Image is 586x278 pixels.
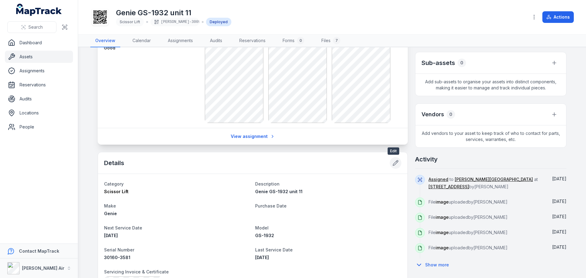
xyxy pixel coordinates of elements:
[5,37,73,49] a: Dashboard
[552,244,566,250] time: 8/14/2025, 10:36:17 AM
[5,79,73,91] a: Reservations
[415,258,453,271] button: Show more
[255,247,293,252] span: Last Service Date
[552,199,566,204] time: 8/14/2025, 10:36:17 AM
[317,34,345,47] a: Files7
[116,8,231,18] h1: Genie GS-1932 unit 11
[255,181,280,186] span: Description
[5,93,73,105] a: Audits
[104,225,142,230] span: Next Service Date
[255,203,287,208] span: Purchase Date
[255,225,269,230] span: Model
[429,177,538,189] span: to at by [PERSON_NAME]
[552,214,566,219] span: [DATE]
[429,245,508,250] span: File uploaded by [PERSON_NAME]
[455,176,533,182] a: [PERSON_NAME][GEOGRAPHIC_DATA]
[421,59,455,67] h2: Sub-assets
[255,189,302,194] span: Genie GS-1932 unit 11
[415,125,566,147] span: Add vendors to your asset to keep track of who to contact for parts, services, warranties, etc.
[104,233,118,238] span: [DATE]
[7,21,56,33] button: Search
[415,155,438,164] h2: Activity
[227,131,279,142] a: View assignment
[542,11,574,23] button: Actions
[104,203,116,208] span: Make
[429,176,448,182] a: Assigned
[5,65,73,77] a: Assignments
[206,18,231,26] div: Deployed
[104,211,117,216] span: Genie
[333,37,340,44] div: 7
[120,20,140,24] span: Scissor Lift
[552,199,566,204] span: [DATE]
[552,214,566,219] time: 8/14/2025, 10:36:17 AM
[28,24,43,30] span: Search
[255,255,269,260] span: [DATE]
[16,4,62,16] a: MapTrack
[552,229,566,234] time: 8/14/2025, 10:36:17 AM
[163,34,198,47] a: Assignments
[429,215,508,220] span: File uploaded by [PERSON_NAME]
[22,265,64,271] strong: [PERSON_NAME] Air
[429,184,469,190] a: [STREET_ADDRESS]
[429,199,508,204] span: File uploaded by [PERSON_NAME]
[255,255,269,260] time: 8/1/2025, 12:00:00 AM
[104,45,115,50] span: Good
[552,176,566,181] span: [DATE]
[278,34,309,47] a: Forms0
[255,233,274,238] span: GS-1932
[104,181,124,186] span: Category
[104,233,118,238] time: 11/1/2025, 12:00:00 AM
[205,34,227,47] a: Audits
[429,230,508,235] span: File uploaded by [PERSON_NAME]
[5,121,73,133] a: People
[421,110,444,119] h3: Vendors
[104,247,134,252] span: Serial Number
[234,34,270,47] a: Reservations
[388,147,399,155] span: Edit
[552,229,566,234] span: [DATE]
[552,176,566,181] time: 8/14/2025, 10:37:27 AM
[104,189,128,194] span: Scissor Lift
[436,199,449,204] span: image
[436,215,449,220] span: image
[150,18,199,26] div: [PERSON_NAME]-3009
[90,34,120,47] a: Overview
[458,59,466,67] div: 0
[19,248,59,254] strong: Contact MapTrack
[104,269,169,274] span: Servicing Invoice & Certificate
[104,159,124,167] h2: Details
[297,37,304,44] div: 0
[104,255,130,260] span: 30160-3581
[436,230,449,235] span: image
[552,244,566,250] span: [DATE]
[128,34,156,47] a: Calendar
[415,74,566,96] span: Add sub-assets to organise your assets into distinct components, making it easier to manage and t...
[5,107,73,119] a: Locations
[447,110,455,119] div: 0
[436,245,449,250] span: image
[5,51,73,63] a: Assets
